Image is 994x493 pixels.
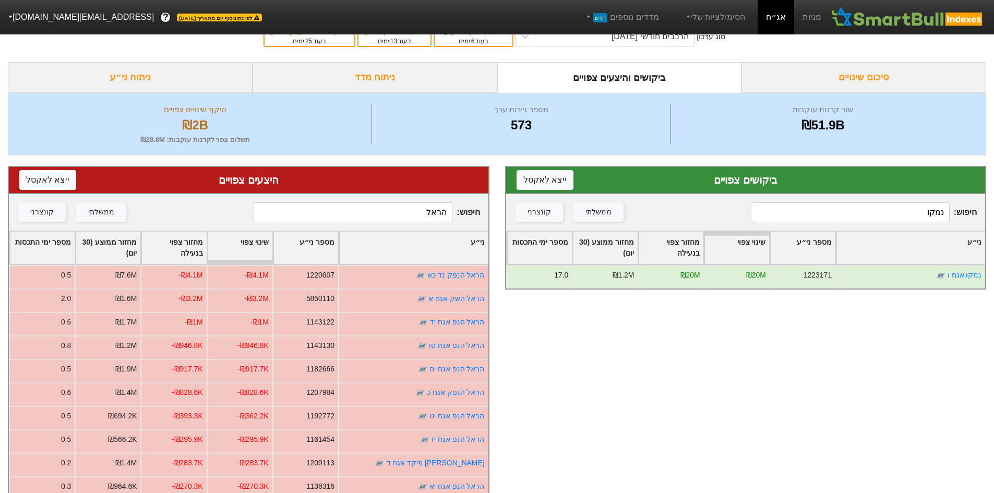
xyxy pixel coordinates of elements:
div: ₪566.2K [108,434,137,445]
a: הראל השק אגח א [428,294,485,303]
div: -₪283.7K [172,458,203,468]
span: חדש [593,13,607,22]
div: 2.0 [61,293,71,304]
span: 6 [471,38,475,45]
button: קונצרני [516,203,563,222]
img: tase link [420,435,430,445]
div: 0.8 [61,340,71,351]
div: -₪3.2M [178,293,203,304]
a: הראל הנפ אגח יד [430,318,485,326]
a: הסימולציות שלי [680,7,750,28]
div: ₪1.2M [115,340,137,351]
button: ממשלתי [76,203,126,222]
div: הרכבים חודשי [DATE] [612,30,689,43]
div: 1136316 [306,481,334,492]
div: Toggle SortBy [273,232,338,264]
span: ? [163,10,169,25]
div: -₪3.2M [244,293,269,304]
div: ₪1.4M [115,458,137,468]
img: tase link [418,317,428,328]
img: tase link [417,364,428,375]
div: ₪964.6K [108,481,137,492]
div: ₪51.9B [674,116,973,135]
button: קונצרני [18,203,66,222]
div: ₪1.2M [612,270,634,281]
div: ₪2B [21,116,369,135]
div: ₪1.7M [115,317,137,328]
div: -₪946.8K [237,340,269,351]
img: tase link [417,482,428,492]
a: מדדים נוספיםחדש [580,7,663,28]
div: Toggle SortBy [10,232,75,264]
div: ₪1.6M [115,293,137,304]
a: הראל הנפ אגח יח [429,365,485,373]
div: ממשלתי [585,207,612,218]
div: -₪4.1M [244,270,269,281]
div: 1161454 [306,434,334,445]
a: [PERSON_NAME] פיקד אגח ד [387,459,485,467]
span: חיפוש : [254,202,480,222]
div: תשלום צפוי לקרנות עוקבות : ₪28.8M [21,135,369,145]
div: 0.6 [61,387,71,398]
div: 0.5 [61,364,71,375]
div: ₪20M [680,270,700,281]
div: Toggle SortBy [704,232,769,264]
div: 573 [375,116,667,135]
div: 5850110 [306,293,334,304]
div: -₪270.3K [172,481,203,492]
div: 0.6 [61,317,71,328]
img: SmartBull [830,7,986,28]
img: tase link [415,388,425,398]
div: בעוד ימים [270,37,349,46]
div: קונצרני [528,207,551,218]
div: 1143130 [306,340,334,351]
button: ממשלתי [573,203,624,222]
div: 1223171 [803,270,831,281]
div: -₪295.9K [237,434,269,445]
div: Toggle SortBy [339,232,488,264]
div: Toggle SortBy [76,232,140,264]
div: שווי קרנות עוקבות [674,104,973,116]
div: 0.2 [61,458,71,468]
div: ממשלתי [88,207,114,218]
div: בעוד ימים [364,37,425,46]
div: מספר ניירות ערך [375,104,667,116]
div: 0.3 [61,481,71,492]
div: 0.5 [61,270,71,281]
div: Toggle SortBy [836,232,985,264]
a: הראל הנפק נד כא [427,271,485,279]
div: סוג עדכון [697,31,725,42]
div: -₪270.3K [237,481,269,492]
input: 401 רשומות... [254,202,452,222]
a: הראל הנפ אגח יז [432,435,485,443]
button: ייצא לאקסל [517,170,573,190]
div: היקף שינויים צפויים [21,104,369,116]
div: -₪295.9K [172,434,203,445]
img: tase link [416,294,427,304]
div: Toggle SortBy [770,232,835,264]
a: הראל הנפ אגח יט [429,412,485,420]
div: ₪7.6M [115,270,137,281]
div: -₪283.7K [237,458,269,468]
span: חיפוש : [751,202,977,222]
div: -₪917.7K [172,364,203,375]
div: 1209113 [306,458,334,468]
div: 0.5 [61,411,71,422]
div: ניתוח ני״ע [8,62,253,93]
div: קונצרני [30,207,54,218]
div: ₪694.2K [108,411,137,422]
div: 1220607 [306,270,334,281]
div: ביקושים צפויים [517,172,975,188]
img: tase link [417,411,428,422]
span: 25 [305,38,312,45]
div: -₪828.6K [237,387,269,398]
div: 1192772 [306,411,334,422]
button: ייצא לאקסל [19,170,76,190]
div: סיכום שינויים [741,62,986,93]
div: -₪1M [250,317,269,328]
a: נמקו אגח ו [947,271,981,279]
div: Toggle SortBy [573,232,638,264]
input: 172 רשומות... [751,202,950,222]
div: 1143122 [306,317,334,328]
div: Toggle SortBy [141,232,206,264]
